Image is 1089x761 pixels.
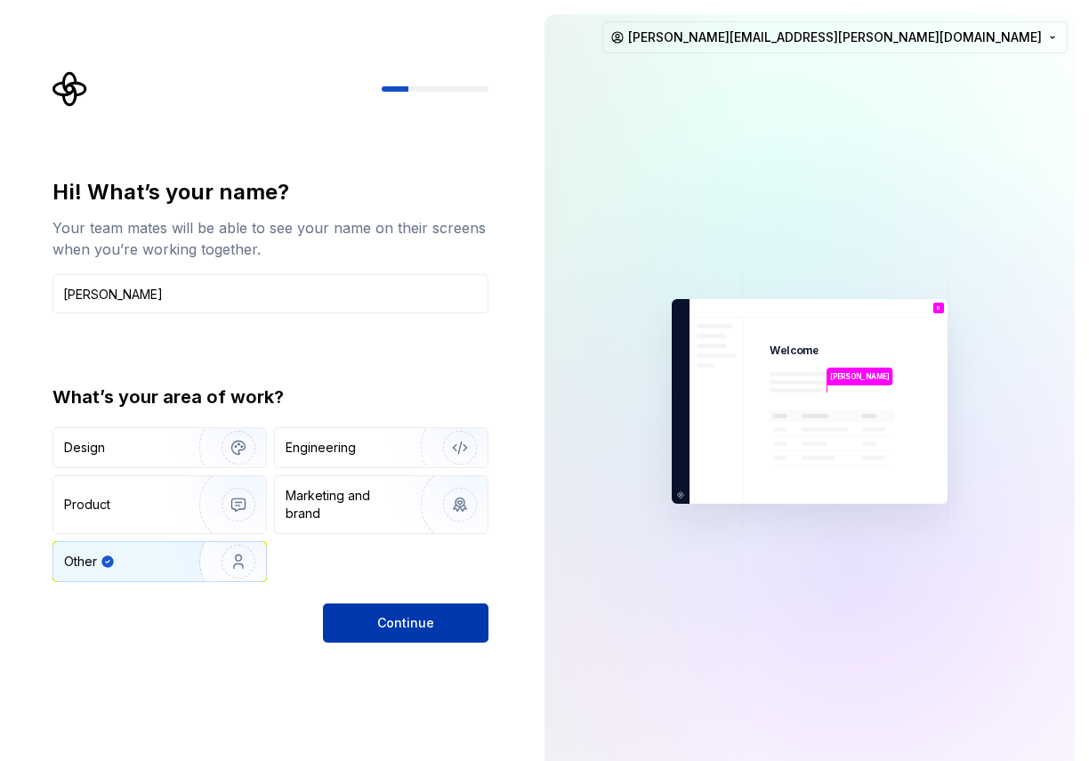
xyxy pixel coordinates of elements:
span: Continue [377,614,434,632]
button: Continue [323,603,488,643]
div: Product [64,496,110,514]
div: Your team mates will be able to see your name on their screens when you’re working together. [52,217,488,260]
div: What’s your area of work? [52,385,488,409]
p: Welcome [770,344,819,358]
button: [PERSON_NAME][EMAIL_ADDRESS][PERSON_NAME][DOMAIN_NAME] [602,21,1068,53]
div: Marketing and brand [286,487,406,522]
svg: Supernova Logo [52,71,88,107]
p: [PERSON_NAME] [830,371,890,382]
span: [PERSON_NAME][EMAIL_ADDRESS][PERSON_NAME][DOMAIN_NAME] [628,28,1042,46]
div: Design [64,439,105,457]
div: Hi! What’s your name? [52,178,488,206]
p: R [937,305,940,311]
div: Engineering [286,439,356,457]
div: Other [64,553,97,571]
input: Han Solo [52,274,488,313]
